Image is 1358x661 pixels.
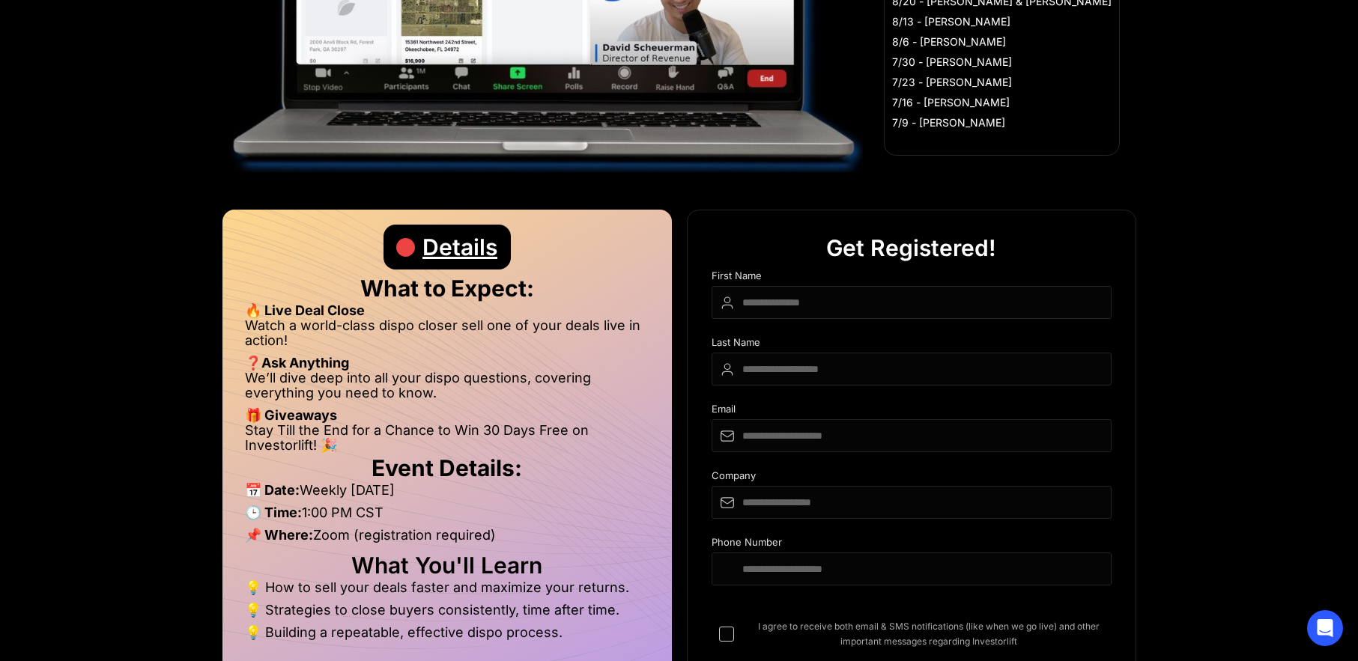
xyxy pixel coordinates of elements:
div: Open Intercom Messenger [1307,610,1343,646]
strong: 🔥 Live Deal Close [245,302,365,318]
span: I agree to receive both email & SMS notifications (like when we go live) and other important mess... [746,619,1112,649]
strong: What to Expect: [360,275,534,302]
li: 1:00 PM CST [245,505,649,528]
li: Watch a world-class dispo closer sell one of your deals live in action! [245,318,649,356]
div: Email [712,403,1112,419]
li: Weekly [DATE] [245,483,649,505]
div: Last Name [712,337,1112,353]
strong: ❓Ask Anything [245,355,349,371]
li: Stay Till the End for a Chance to Win 30 Days Free on Investorlift! 🎉 [245,423,649,453]
li: 💡 Building a repeatable, effective dispo process. [245,625,649,640]
div: Company [712,470,1112,486]
li: We’ll dive deep into all your dispo questions, covering everything you need to know. [245,371,649,408]
strong: 🕒 Time: [245,505,302,520]
div: Phone Number [712,537,1112,552]
h2: What You'll Learn [245,558,649,573]
div: Get Registered! [826,225,996,270]
div: Details [422,225,497,269]
strong: Event Details: [372,454,522,481]
li: 💡 Strategies to close buyers consistently, time after time. [245,603,649,625]
li: 💡 How to sell your deals faster and maximize your returns. [245,580,649,603]
strong: 📅 Date: [245,482,300,498]
li: Zoom (registration required) [245,528,649,550]
div: First Name [712,270,1112,286]
strong: 🎁 Giveaways [245,407,337,423]
strong: 📌 Where: [245,527,313,543]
